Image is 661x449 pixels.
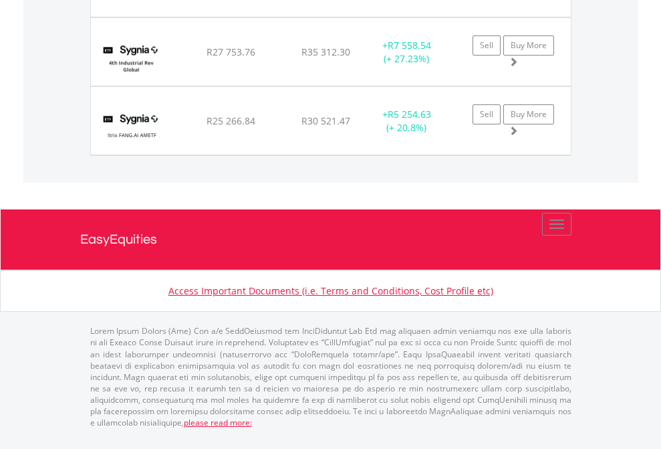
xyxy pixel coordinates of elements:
[503,35,554,56] a: Buy More
[98,104,165,151] img: TFSA.SYFANG.png
[388,108,431,120] span: R5 254.63
[80,209,581,270] a: EasyEquities
[184,417,252,428] a: please read more:
[301,46,350,58] span: R35 312.30
[365,39,448,66] div: + (+ 27.23%)
[168,284,493,297] a: Access Important Documents (i.e. Terms and Conditions, Cost Profile etc)
[207,46,255,58] span: R27 753.76
[365,108,448,134] div: + (+ 20.8%)
[503,104,554,124] a: Buy More
[388,39,431,52] span: R7 558.54
[90,325,571,428] p: Lorem Ipsum Dolors (Ame) Con a/e SeddOeiusmod tem InciDiduntut Lab Etd mag aliquaen admin veniamq...
[473,104,501,124] a: Sell
[301,114,350,127] span: R30 521.47
[473,35,501,56] a: Sell
[207,114,255,127] span: R25 266.84
[98,35,165,82] img: TFSA.SYG4IR.png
